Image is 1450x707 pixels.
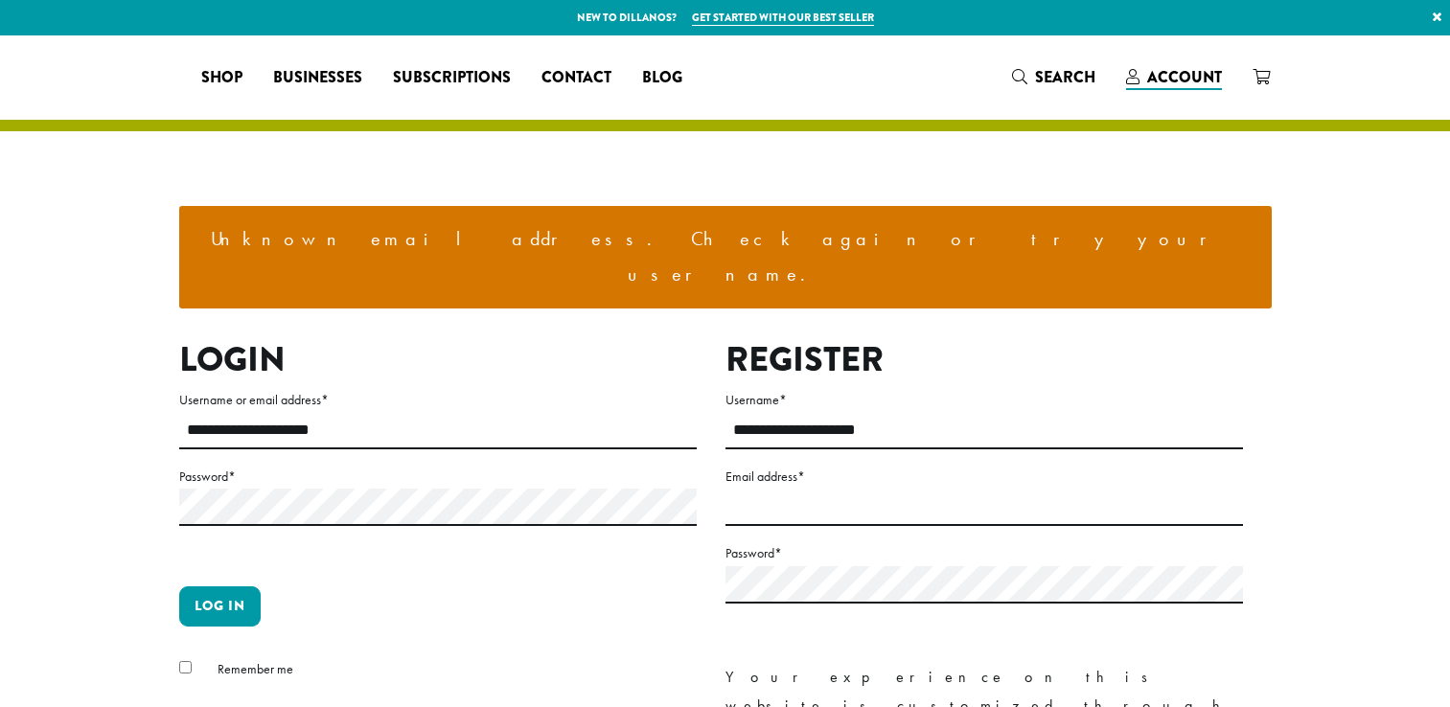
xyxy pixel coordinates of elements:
[179,465,697,489] label: Password
[186,62,258,93] a: Shop
[725,388,1243,412] label: Username
[1147,66,1222,88] span: Account
[201,66,242,90] span: Shop
[725,465,1243,489] label: Email address
[541,66,611,90] span: Contact
[195,221,1256,293] li: Unknown email address. Check again or try your username.
[642,66,682,90] span: Blog
[725,339,1243,380] h2: Register
[273,66,362,90] span: Businesses
[218,660,293,677] span: Remember me
[179,339,697,380] h2: Login
[692,10,874,26] a: Get started with our best seller
[393,66,511,90] span: Subscriptions
[179,388,697,412] label: Username or email address
[725,541,1243,565] label: Password
[1035,66,1095,88] span: Search
[179,586,261,627] button: Log in
[997,61,1111,93] a: Search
